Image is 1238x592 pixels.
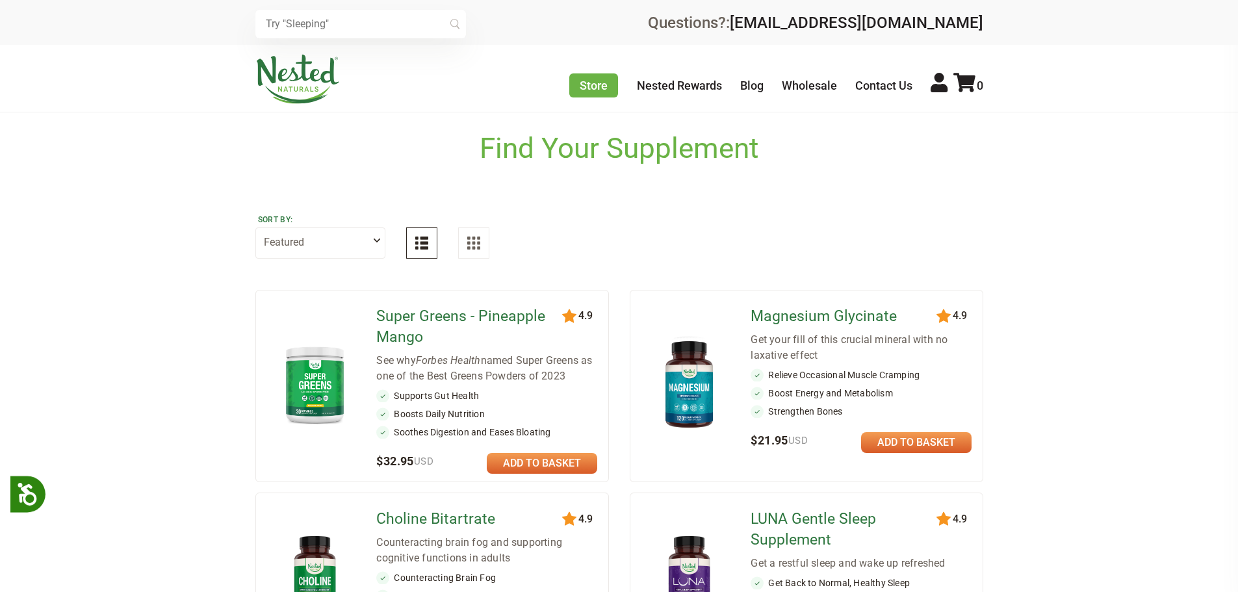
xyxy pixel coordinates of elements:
[651,335,727,434] img: Magnesium Glycinate
[255,55,340,104] img: Nested Naturals
[751,576,972,589] li: Get Back to Normal, Healthy Sleep
[376,353,597,384] div: See why named Super Greens as one of the Best Greens Powders of 2023
[376,571,597,584] li: Counteracting Brain Fog
[376,509,564,530] a: Choline Bitartrate
[953,79,983,92] a: 0
[258,214,383,225] label: Sort by:
[782,79,837,92] a: Wholesale
[376,407,597,420] li: Boosts Daily Nutrition
[751,509,938,550] a: LUNA Gentle Sleep Supplement
[751,556,972,571] div: Get a restful sleep and wake up refreshed
[751,368,972,381] li: Relieve Occasional Muscle Cramping
[467,237,480,250] img: Grid
[855,79,912,92] a: Contact Us
[415,237,428,250] img: List
[376,535,597,566] div: Counteracting brain fog and supporting cognitive functions in adults
[416,354,481,367] em: Forbes Health
[977,79,983,92] span: 0
[255,10,466,38] input: Try "Sleeping"
[648,15,983,31] div: Questions?:
[414,456,433,467] span: USD
[730,14,983,32] a: [EMAIL_ADDRESS][DOMAIN_NAME]
[751,387,972,400] li: Boost Energy and Metabolism
[569,73,618,97] a: Store
[751,306,938,327] a: Magnesium Glycinate
[376,306,564,348] a: Super Greens - Pineapple Mango
[751,332,972,363] div: Get your fill of this crucial mineral with no laxative effect
[751,405,972,418] li: Strengthen Bones
[376,426,597,439] li: Soothes Digestion and Eases Bloating
[637,79,722,92] a: Nested Rewards
[376,389,597,402] li: Supports Gut Health
[740,79,764,92] a: Blog
[480,132,758,165] h1: Find Your Supplement
[751,433,808,447] span: $21.95
[277,341,353,428] img: Super Greens - Pineapple Mango
[376,454,433,468] span: $32.95
[788,435,808,446] span: USD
